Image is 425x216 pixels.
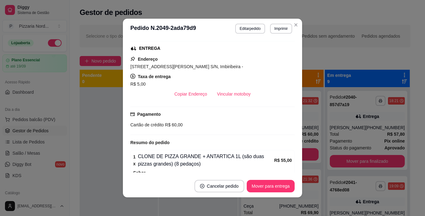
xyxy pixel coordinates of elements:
[133,170,146,175] strong: Sabor
[164,122,183,127] span: R$ 60,00
[130,112,135,116] span: credit-card
[270,24,292,34] button: Imprimir
[138,57,158,62] strong: Endereço
[235,24,265,34] button: Editarpedido
[200,184,204,188] span: close-circle
[194,180,244,192] button: close-circleCancelar pedido
[291,20,301,30] button: Close
[130,56,135,61] span: pushpin
[130,140,170,145] strong: Resumo do pedido
[133,154,136,166] strong: 1 x
[274,158,292,163] strong: R$ 55,00
[133,153,274,168] div: CLONE DE PIZZA GRANDE + ANTARTICA 1L (são duas pizzas grandes) (8 pedaços)
[130,64,243,69] span: [STREET_ADDRESS][PERSON_NAME] S/N, Imbiribeira -
[130,82,146,87] span: R$ 5,00
[212,88,256,100] button: Vincular motoboy
[130,74,135,79] span: dollar
[130,24,196,34] h3: Pedido N. 2049-2ada79d9
[247,180,295,192] button: Mover para entrega
[130,122,164,127] span: Cartão de crédito
[138,74,171,79] strong: Taxa de entrega
[139,45,160,52] div: ENTREGA
[137,112,161,117] strong: Pagamento
[170,88,212,100] button: Copiar Endereço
